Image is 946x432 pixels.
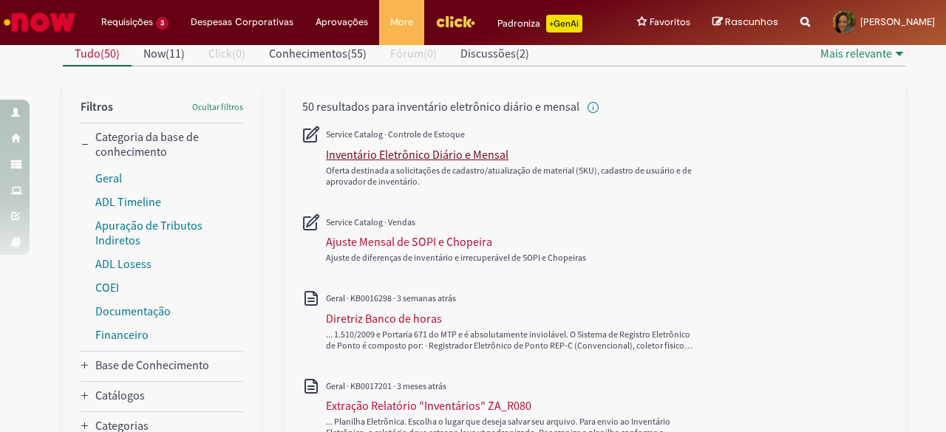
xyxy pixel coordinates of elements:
[316,15,368,30] span: Aprovações
[101,15,153,30] span: Requisições
[546,15,582,32] p: +GenAi
[725,15,778,29] span: Rascunhos
[650,15,690,30] span: Favoritos
[712,16,778,30] a: Rascunhos
[860,16,935,28] span: [PERSON_NAME]
[156,17,169,30] span: 3
[1,7,78,37] img: ServiceNow
[390,15,413,30] span: More
[497,15,582,32] div: Padroniza
[191,15,293,30] span: Despesas Corporativas
[435,10,475,32] img: click_logo_yellow_360x200.png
